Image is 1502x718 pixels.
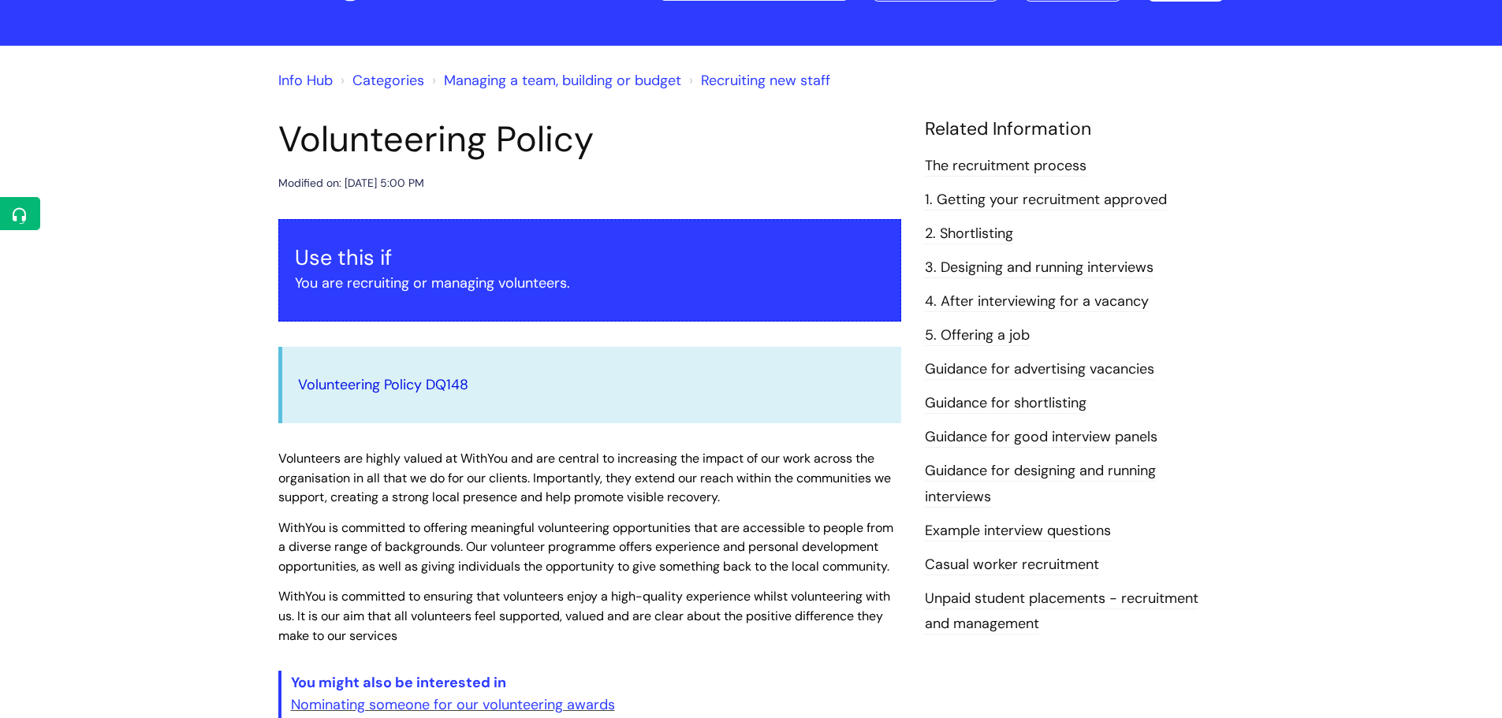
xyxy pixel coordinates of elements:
[925,555,1099,575] a: Casual worker recruitment
[278,450,891,506] span: Volunteers are highly valued at WithYou and are central to increasing the impact of our work acro...
[925,461,1156,507] a: Guidance for designing and running interviews
[352,71,424,90] a: Categories
[337,68,424,93] li: Solution home
[278,588,890,644] span: WithYou is committed to ensuring that volunteers enjoy a high-quality experience whilst volunteer...
[925,156,1086,177] a: The recruitment process
[925,359,1154,380] a: Guidance for advertising vacancies
[444,71,681,90] a: Managing a team, building or budget
[925,292,1149,312] a: 4. After interviewing for a vacancy
[428,68,681,93] li: Managing a team, building or budget
[685,68,830,93] li: Recruiting new staff
[925,224,1013,244] a: 2. Shortlisting
[291,673,506,692] span: You might also be interested in
[925,258,1154,278] a: 3. Designing and running interviews
[278,519,893,575] span: WithYou is committed to offering meaningful volunteering opportunities that are accessible to peo...
[298,375,468,394] a: Volunteering Policy DQ148
[278,71,333,90] a: Info Hub
[278,173,424,193] div: Modified on: [DATE] 5:00 PM
[925,521,1111,541] a: Example interview questions
[925,326,1030,346] a: 5. Offering a job
[278,118,901,161] h1: Volunteering Policy
[925,393,1086,414] a: Guidance for shortlisting
[925,190,1167,210] a: 1. Getting your recruitment approved
[295,270,885,296] p: You are recruiting or managing volunteers.
[701,71,830,90] a: Recruiting new staff
[295,245,885,270] h3: Use this if
[925,427,1157,448] a: Guidance for good interview panels
[925,118,1224,140] h4: Related Information
[291,695,615,714] a: Nominating someone for our volunteering awards
[925,589,1198,634] a: Unpaid student placements - recruitment and management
